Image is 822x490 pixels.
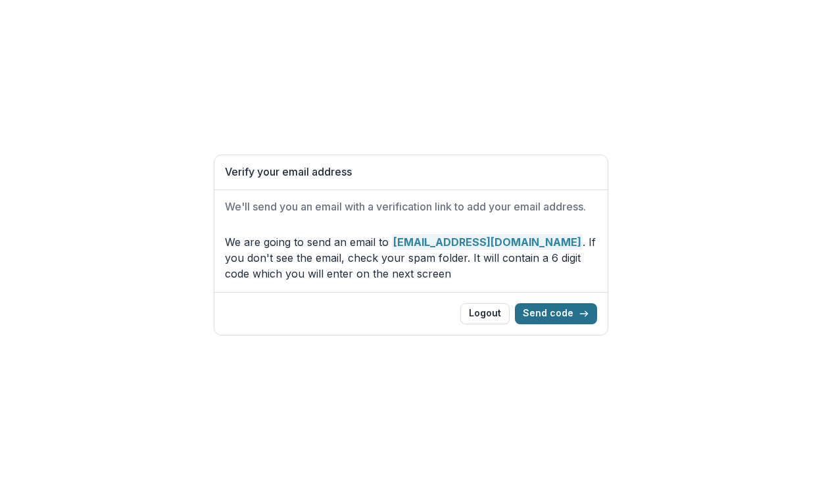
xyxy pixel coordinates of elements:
button: Logout [460,303,510,324]
h2: We'll send you an email with a verification link to add your email address. [225,201,597,213]
button: Send code [515,303,597,324]
strong: [EMAIL_ADDRESS][DOMAIN_NAME] [392,234,583,250]
h1: Verify your email address [225,166,597,178]
p: We are going to send an email to . If you don't see the email, check your spam folder. It will co... [225,234,597,282]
